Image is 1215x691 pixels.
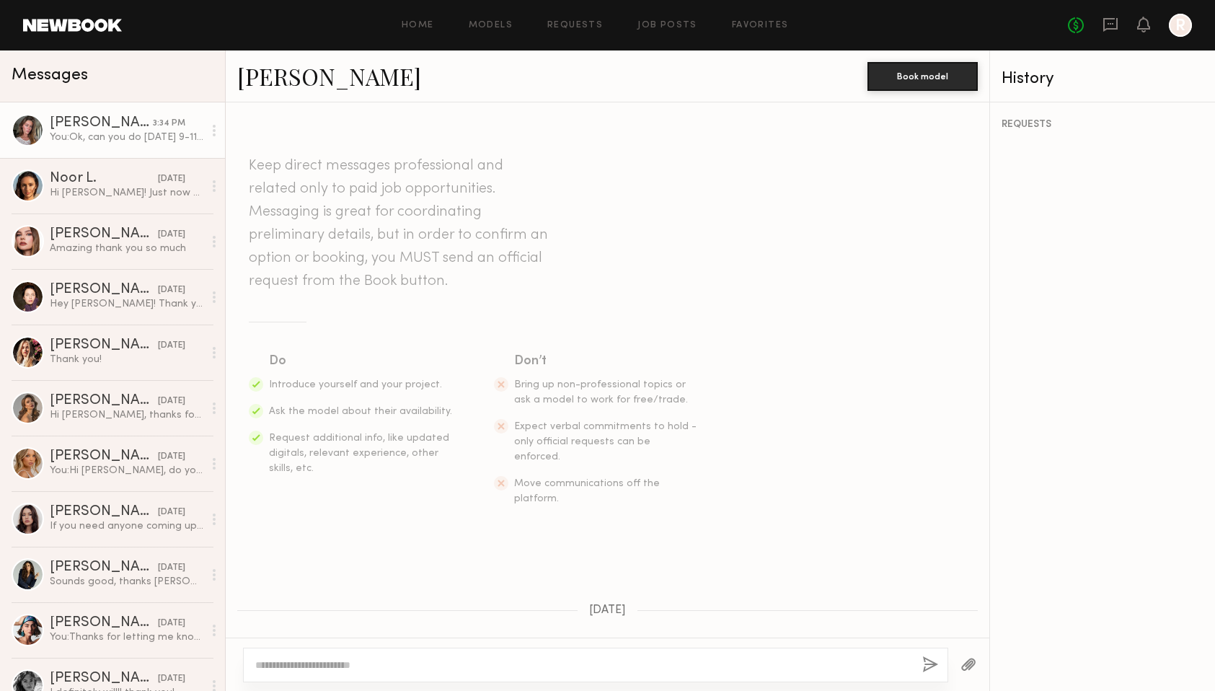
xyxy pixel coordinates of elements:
[514,351,699,371] div: Don’t
[637,21,697,30] a: Job Posts
[867,69,978,82] a: Book model
[50,131,203,144] div: You: Ok, can you do [DATE] 9-11ish?
[153,117,185,131] div: 3:34 PM
[50,394,158,408] div: [PERSON_NAME]
[50,464,203,477] div: You: Hi [PERSON_NAME], do you have any 3 hour availability [DATE] or [DATE] for a indoor boutique...
[1002,71,1203,87] div: History
[50,297,203,311] div: Hey [PERSON_NAME]! Thank you for reaching out, I’m interested! How long would the shoot be? And w...
[50,505,158,519] div: [PERSON_NAME]
[158,395,185,408] div: [DATE]
[158,672,185,686] div: [DATE]
[50,353,203,366] div: Thank you!
[269,380,442,389] span: Introduce yourself and your project.
[269,433,449,473] span: Request additional info, like updated digitals, relevant experience, other skills, etc.
[237,61,421,92] a: [PERSON_NAME]
[1002,120,1203,130] div: REQUESTS
[12,67,88,84] span: Messages
[158,228,185,242] div: [DATE]
[50,630,203,644] div: You: Thanks for letting me know, will defintely contact you in the future.
[158,283,185,297] div: [DATE]
[269,351,454,371] div: Do
[158,172,185,186] div: [DATE]
[50,560,158,575] div: [PERSON_NAME]
[249,154,552,293] header: Keep direct messages professional and related only to paid job opportunities. Messaging is great ...
[867,62,978,91] button: Book model
[158,617,185,630] div: [DATE]
[158,339,185,353] div: [DATE]
[469,21,513,30] a: Models
[514,380,688,405] span: Bring up non-professional topics or ask a model to work for free/trade.
[50,519,203,533] div: If you need anyone coming up I’m free these next few weeks! Any days really
[50,575,203,589] div: Sounds good, thanks [PERSON_NAME]! See you at 11
[158,561,185,575] div: [DATE]
[1169,14,1192,37] a: R
[50,449,158,464] div: [PERSON_NAME]
[50,172,158,186] div: Noor L.
[732,21,789,30] a: Favorites
[514,422,697,462] span: Expect verbal commitments to hold - only official requests can be enforced.
[50,283,158,297] div: [PERSON_NAME]
[269,407,452,416] span: Ask the model about their availability.
[50,227,158,242] div: [PERSON_NAME]
[402,21,434,30] a: Home
[50,672,158,686] div: [PERSON_NAME]
[50,338,158,353] div: [PERSON_NAME]
[50,116,153,131] div: [PERSON_NAME]
[50,186,203,200] div: Hi [PERSON_NAME]! Just now seeing this for some reason! Apologies for the delay. I’d love to work...
[50,616,158,630] div: [PERSON_NAME]
[50,408,203,422] div: Hi [PERSON_NAME], thanks for reaching out! I’m available — could you please let me know what time...
[50,242,203,255] div: Amazing thank you so much
[158,450,185,464] div: [DATE]
[589,604,626,617] span: [DATE]
[514,479,660,503] span: Move communications off the platform.
[547,21,603,30] a: Requests
[158,506,185,519] div: [DATE]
